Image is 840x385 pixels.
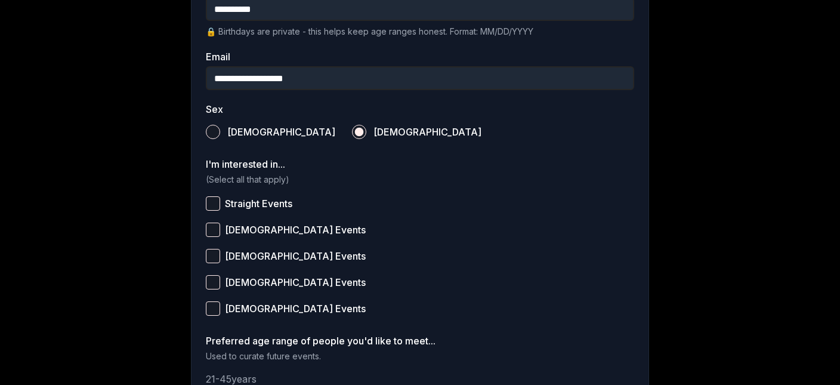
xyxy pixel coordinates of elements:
p: (Select all that apply) [206,174,634,186]
label: Email [206,52,634,61]
span: [DEMOGRAPHIC_DATA] Events [225,278,366,287]
span: [DEMOGRAPHIC_DATA] [227,127,335,137]
button: Straight Events [206,196,220,211]
label: I'm interested in... [206,159,634,169]
button: [DEMOGRAPHIC_DATA] Events [206,301,220,316]
span: [DEMOGRAPHIC_DATA] Events [225,251,366,261]
label: Sex [206,104,634,114]
span: [DEMOGRAPHIC_DATA] Events [225,304,366,313]
button: [DEMOGRAPHIC_DATA] [352,125,366,139]
span: [DEMOGRAPHIC_DATA] Events [225,225,366,235]
span: Straight Events [225,199,292,208]
p: 🔒 Birthdays are private - this helps keep age ranges honest. Format: MM/DD/YYYY [206,26,634,38]
button: [DEMOGRAPHIC_DATA] Events [206,223,220,237]
button: [DEMOGRAPHIC_DATA] Events [206,275,220,289]
label: Preferred age range of people you'd like to meet... [206,336,634,346]
button: [DEMOGRAPHIC_DATA] [206,125,220,139]
span: [DEMOGRAPHIC_DATA] [373,127,481,137]
button: [DEMOGRAPHIC_DATA] Events [206,249,220,263]
p: Used to curate future events. [206,350,634,362]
